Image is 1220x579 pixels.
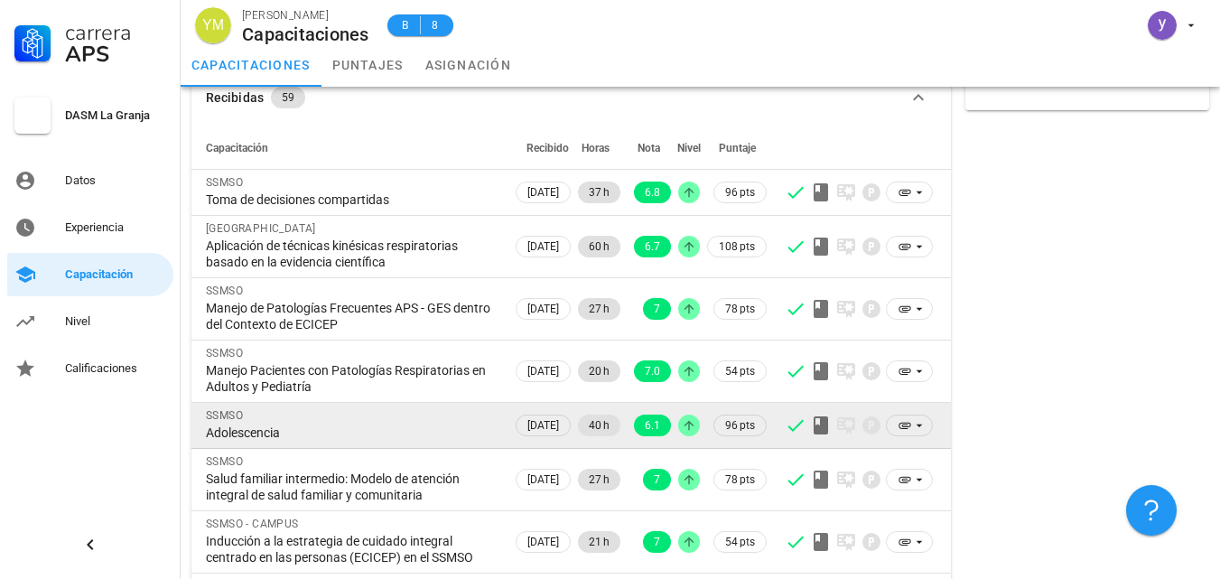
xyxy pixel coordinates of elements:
[527,182,559,202] span: [DATE]
[206,471,498,503] div: Salud familiar intermedio: Modelo de atención integral de salud familiar y comunitaria
[65,43,166,65] div: APS
[725,416,755,434] span: 96 pts
[65,173,166,188] div: Datos
[675,126,703,170] th: Nivel
[725,183,755,201] span: 96 pts
[624,126,675,170] th: Nota
[206,88,264,107] div: Recibidas
[206,425,498,441] div: Adolescencia
[7,206,173,249] a: Experiencia
[7,300,173,343] a: Nivel
[512,126,574,170] th: Recibido
[242,24,369,44] div: Capacitaciones
[589,360,610,382] span: 20 h
[654,531,660,553] span: 7
[206,347,243,360] span: SSMSO
[719,238,755,256] span: 108 pts
[206,518,299,530] span: SSMSO - CAMPUS
[527,416,559,435] span: [DATE]
[654,469,660,490] span: 7
[589,298,610,320] span: 27 h
[428,16,442,34] span: 8
[574,126,624,170] th: Horas
[206,455,243,468] span: SSMSO
[65,361,166,376] div: Calificaciones
[527,532,559,552] span: [DATE]
[206,191,498,208] div: Toma de decisiones compartidas
[1148,11,1177,40] div: avatar
[725,362,755,380] span: 54 pts
[65,314,166,329] div: Nivel
[725,471,755,489] span: 78 pts
[206,176,243,189] span: SSMSO
[526,142,569,154] span: Recibido
[645,415,660,436] span: 6.1
[206,533,498,565] div: Inducción a la estrategia de cuidado integral centrado en las personas (ECICEP) en el SSMSO
[206,238,498,270] div: Aplicación de técnicas kinésicas respiratorias basado en la evidencia científica
[206,409,243,422] span: SSMSO
[638,142,660,154] span: Nota
[206,285,243,297] span: SSMSO
[589,415,610,436] span: 40 h
[589,182,610,203] span: 37 h
[282,87,294,108] span: 59
[206,222,316,235] span: [GEOGRAPHIC_DATA]
[589,531,610,553] span: 21 h
[195,7,231,43] div: avatar
[527,237,559,257] span: [DATE]
[677,142,701,154] span: Nivel
[414,43,523,87] a: asignación
[703,126,770,170] th: Puntaje
[7,347,173,390] a: Calificaciones
[7,159,173,202] a: Datos
[65,267,166,282] div: Capacitación
[191,126,512,170] th: Capacitación
[7,253,173,296] a: Capacitación
[181,43,321,87] a: capacitaciones
[589,469,610,490] span: 27 h
[65,220,166,235] div: Experiencia
[65,22,166,43] div: Carrera
[589,236,610,257] span: 60 h
[645,236,660,257] span: 6.7
[398,16,413,34] span: B
[202,7,224,43] span: YM
[645,360,660,382] span: 7.0
[206,300,498,332] div: Manejo de Patologías Frecuentes APS - GES dentro del Contexto de ECICEP
[206,362,498,395] div: Manejo Pacientes con Patologías Respiratorias en Adultos y Pediatría
[725,533,755,551] span: 54 pts
[645,182,660,203] span: 6.8
[582,142,610,154] span: Horas
[191,69,951,126] button: Recibidas 59
[725,300,755,318] span: 78 pts
[242,6,369,24] div: [PERSON_NAME]
[321,43,414,87] a: puntajes
[527,470,559,490] span: [DATE]
[65,108,166,123] div: DASM La Granja
[654,298,660,320] span: 7
[719,142,756,154] span: Puntaje
[527,299,559,319] span: [DATE]
[206,142,268,154] span: Capacitación
[527,361,559,381] span: [DATE]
